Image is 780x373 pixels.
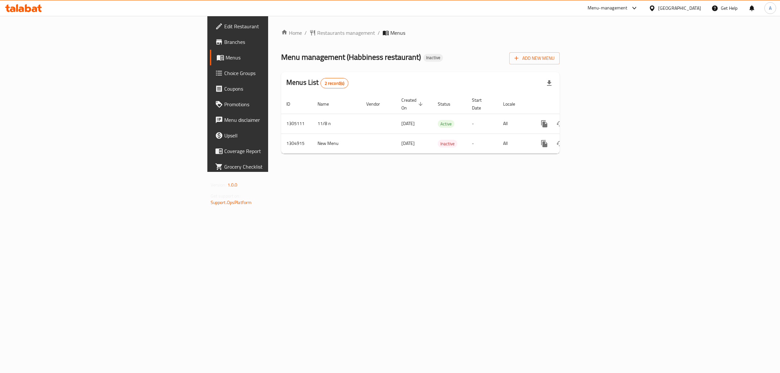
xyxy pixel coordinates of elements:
span: [DATE] [401,139,415,148]
span: Grocery Checklist [224,163,332,171]
a: Choice Groups [210,65,338,81]
td: All [498,134,531,153]
span: Edit Restaurant [224,22,332,30]
span: [DATE] [401,119,415,128]
span: ID [286,100,299,108]
button: Change Status [552,136,568,151]
span: Branches [224,38,332,46]
span: 2 record(s) [321,80,348,86]
div: Menu-management [588,4,628,12]
li: / [378,29,380,37]
span: Inactive [438,140,457,148]
button: Add New Menu [509,52,560,64]
button: more [537,136,552,151]
table: enhanced table [281,94,604,154]
span: Version: [211,181,227,189]
span: Restaurants management [317,29,375,37]
a: Edit Restaurant [210,19,338,34]
a: Upsell [210,128,338,143]
span: Active [438,120,454,128]
td: All [498,114,531,134]
span: Upsell [224,132,332,139]
span: Created On [401,96,425,112]
span: Menu disclaimer [224,116,332,124]
span: Coverage Report [224,147,332,155]
span: Menu management ( Habbiness restaurant ) [281,50,421,64]
div: [GEOGRAPHIC_DATA] [658,5,701,12]
span: Menus [226,54,332,61]
span: Menus [390,29,405,37]
h2: Menus List [286,78,348,88]
a: Branches [210,34,338,50]
span: Get support on: [211,192,240,200]
span: Vendor [366,100,388,108]
a: Menus [210,50,338,65]
td: - [467,114,498,134]
a: Coverage Report [210,143,338,159]
a: Promotions [210,96,338,112]
a: Grocery Checklist [210,159,338,174]
nav: breadcrumb [281,29,560,37]
span: Inactive [423,55,443,60]
button: Change Status [552,116,568,132]
span: Add New Menu [514,54,554,62]
button: more [537,116,552,132]
a: Menu disclaimer [210,112,338,128]
span: Status [438,100,459,108]
a: Support.OpsPlatform [211,198,252,207]
span: Coupons [224,85,332,93]
td: - [467,134,498,153]
span: Name [318,100,337,108]
div: Export file [541,75,557,91]
a: Coupons [210,81,338,96]
a: Restaurants management [309,29,375,37]
span: Locale [503,100,524,108]
span: A [769,5,772,12]
th: Actions [531,94,604,114]
div: Total records count [320,78,349,88]
span: 1.0.0 [227,181,238,189]
span: Choice Groups [224,69,332,77]
span: Start Date [472,96,490,112]
span: Promotions [224,100,332,108]
div: Inactive [423,54,443,62]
